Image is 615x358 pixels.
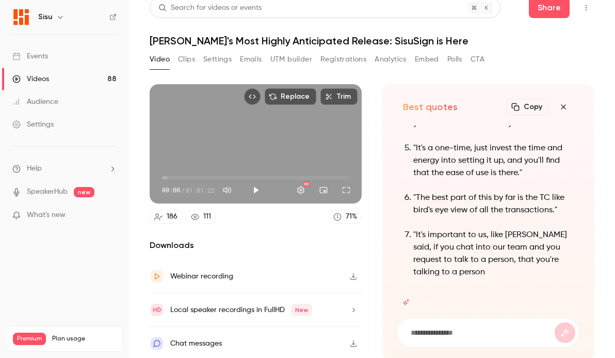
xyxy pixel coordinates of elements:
li: help-dropdown-opener [12,163,117,174]
button: Registrations [320,51,366,68]
button: Mute [217,180,237,200]
div: Audience [12,97,58,107]
div: 71 % [346,211,357,222]
button: Play [246,180,266,200]
span: new [74,187,94,197]
span: Plan usage [52,335,116,343]
span: What's new [27,210,66,221]
div: 186 [167,211,177,222]
button: Replace [265,88,316,105]
div: 00:00 [162,185,215,195]
button: Turn on miniplayer [313,180,334,200]
a: 186 [150,210,182,224]
a: SpeakerHub [27,186,68,197]
p: "It's a one-time, just invest the time and energy into setting it up, and you'll find that the ea... [413,142,574,179]
div: Chat messages [170,337,222,350]
button: Emails [240,51,262,68]
a: 71% [329,210,362,224]
h2: Best quotes [403,101,458,113]
div: Search for videos or events [158,3,262,13]
span: / [181,185,185,195]
span: 00:00 [162,185,180,195]
h2: Downloads [150,239,362,252]
button: CTA [471,51,484,68]
button: Video [150,51,170,68]
span: Premium [13,333,46,345]
button: Embed [415,51,439,68]
button: Full screen [336,180,357,200]
button: Polls [447,51,462,68]
div: Local speaker recordings in FullHD [170,304,312,316]
div: 111 [203,211,211,222]
a: 111 [186,210,216,224]
p: "The best part of this by far is the TC like bird's eye view of all the transactions." [413,192,574,216]
h6: Sisu [38,12,52,22]
button: Settings [290,180,311,200]
img: Sisu [13,9,29,25]
div: Webinar recording [170,270,233,283]
p: "It's important to us, like [PERSON_NAME] said, if you chat into our team and you request to talk... [413,229,574,278]
button: Trim [320,88,358,105]
span: 01:01:22 [186,185,215,195]
div: Events [12,51,48,61]
div: Settings [12,119,54,130]
button: Embed video [244,88,261,105]
button: UTM builder [270,51,312,68]
button: Copy [507,99,549,115]
h1: [PERSON_NAME]'s Most Highly Anticipated Release: SisuSign is Here [150,35,594,47]
span: Help [27,163,42,174]
button: Clips [178,51,195,68]
div: HD [303,181,310,186]
span: New [291,304,312,316]
button: Analytics [375,51,407,68]
div: Videos [12,74,49,84]
button: Settings [203,51,232,68]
